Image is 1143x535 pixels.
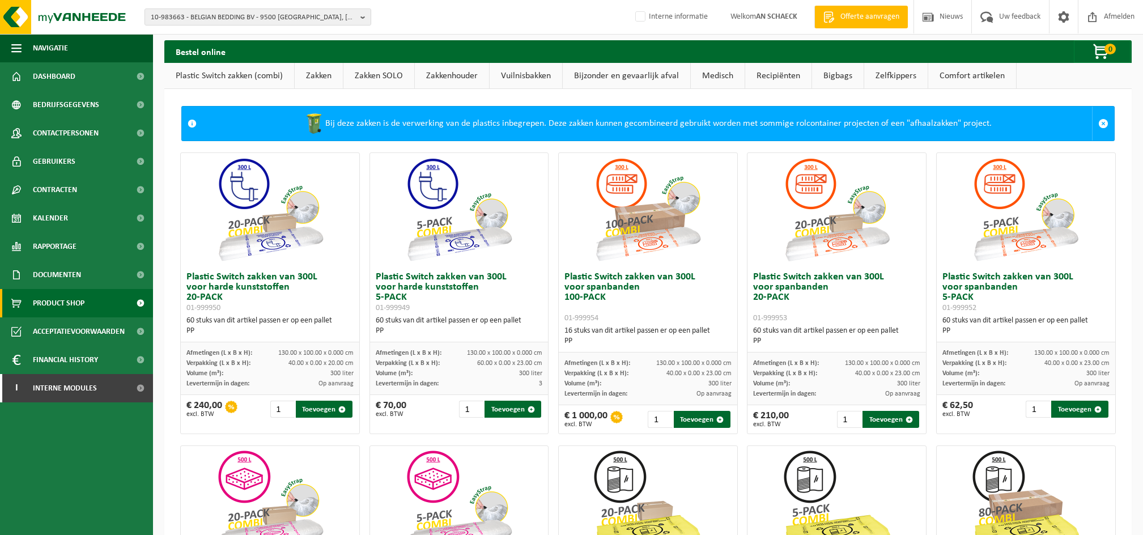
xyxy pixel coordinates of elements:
a: Plastic Switch zakken (combi) [164,63,294,89]
span: 60.00 x 0.00 x 23.00 cm [477,360,542,367]
span: 130.00 x 100.00 x 0.000 cm [845,360,920,367]
span: Documenten [33,261,81,289]
div: PP [942,326,1110,336]
h3: Plastic Switch zakken van 300L voor spanbanden 5-PACK [942,272,1110,313]
span: 130.00 x 100.00 x 0.000 cm [467,350,542,356]
input: 1 [1026,401,1050,418]
div: 60 stuks van dit artikel passen er op een pallet [376,316,543,336]
span: Product Shop [33,289,84,317]
span: 300 liter [1086,370,1110,377]
img: 01-999953 [780,153,894,266]
span: Kalender [33,204,68,232]
button: Toevoegen [674,411,730,428]
button: Toevoegen [296,401,352,418]
a: Bijzonder en gevaarlijk afval [563,63,690,89]
label: Interne informatie [633,9,708,26]
span: 01-999953 [753,314,787,322]
input: 1 [270,401,295,418]
span: Contactpersonen [33,119,99,147]
span: 300 liter [897,380,920,387]
span: excl. BTW [942,411,973,418]
span: Volume (m³): [564,380,601,387]
input: 1 [837,411,861,428]
span: Volume (m³): [942,370,979,377]
span: Levertermijn in dagen: [753,390,816,397]
span: Afmetingen (L x B x H): [942,350,1008,356]
h3: Plastic Switch zakken van 300L voor spanbanden 100-PACK [564,272,732,323]
span: Afmetingen (L x B x H): [376,350,441,356]
span: Verpakking (L x B x H): [753,370,817,377]
span: 0 [1104,44,1116,54]
input: 1 [648,411,672,428]
span: 01-999952 [942,304,976,312]
div: € 240,00 [186,401,222,418]
span: Bedrijfsgegevens [33,91,99,119]
span: Op aanvraag [318,380,354,387]
div: PP [186,326,354,336]
span: Volume (m³): [186,370,223,377]
h3: Plastic Switch zakken van 300L voor spanbanden 20-PACK [753,272,920,323]
span: 40.00 x 0.00 x 23.00 cm [855,370,920,377]
span: 300 liter [708,380,732,387]
span: excl. BTW [564,421,607,428]
div: Bij deze zakken is de verwerking van de plastics inbegrepen. Deze zakken kunnen gecombineerd gebr... [202,107,1092,141]
span: 01-999950 [186,304,220,312]
span: 40.00 x 0.00 x 20.00 cm [288,360,354,367]
a: Zakken [295,63,343,89]
span: 130.00 x 100.00 x 0.000 cm [656,360,732,367]
h2: Bestel online [164,40,237,62]
div: € 210,00 [753,411,789,428]
span: 10-983663 - BELGIAN BEDDING BV - 9500 [GEOGRAPHIC_DATA], [GEOGRAPHIC_DATA] 20 [151,9,356,26]
span: Verpakking (L x B x H): [942,360,1006,367]
img: 01-999949 [402,153,516,266]
div: 60 stuks van dit artikel passen er op een pallet [753,326,920,346]
span: 130.00 x 100.00 x 0.000 cm [1034,350,1110,356]
div: PP [376,326,543,336]
span: Op aanvraag [1074,380,1110,387]
span: Verpakking (L x B x H): [376,360,440,367]
span: Levertermijn in dagen: [942,380,1005,387]
div: 60 stuks van dit artikel passen er op een pallet [942,316,1110,336]
div: € 70,00 [376,401,406,418]
span: Levertermijn in dagen: [186,380,249,387]
a: Zakken SOLO [343,63,414,89]
button: 0 [1074,40,1131,63]
strong: AN SCHAECK [756,12,797,21]
span: Contracten [33,176,77,204]
a: Offerte aanvragen [814,6,908,28]
a: Medisch [691,63,745,89]
div: 16 stuks van dit artikel passen er op een pallet [564,326,732,346]
div: PP [564,336,732,346]
span: Levertermijn in dagen: [564,390,627,397]
span: Verpakking (L x B x H): [186,360,250,367]
a: Comfort artikelen [928,63,1016,89]
span: Afmetingen (L x B x H): [564,360,630,367]
button: Toevoegen [862,411,919,428]
span: 01-999949 [376,304,410,312]
img: 01-999954 [591,153,704,266]
div: € 62,50 [942,401,973,418]
span: excl. BTW [376,411,406,418]
h3: Plastic Switch zakken van 300L voor harde kunststoffen 20-PACK [186,272,354,313]
span: Navigatie [33,34,68,62]
img: WB-0240-HPE-GN-50.png [303,112,325,135]
a: Zelfkippers [864,63,928,89]
span: I [11,374,22,402]
span: Rapportage [33,232,77,261]
button: Toevoegen [1051,401,1108,418]
span: 40.00 x 0.00 x 23.00 cm [1044,360,1110,367]
span: 40.00 x 0.00 x 23.00 cm [666,370,732,377]
span: Dashboard [33,62,75,91]
span: Op aanvraag [696,390,732,397]
a: Recipiënten [745,63,811,89]
h3: Plastic Switch zakken van 300L voor harde kunststoffen 5-PACK [376,272,543,313]
input: 1 [459,401,483,418]
span: Acceptatievoorwaarden [33,317,125,346]
span: excl. BTW [186,411,222,418]
button: Toevoegen [485,401,541,418]
a: Vuilnisbakken [490,63,562,89]
span: 130.00 x 100.00 x 0.000 cm [278,350,354,356]
span: 300 liter [330,370,354,377]
a: Bigbags [812,63,864,89]
a: Zakkenhouder [415,63,489,89]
